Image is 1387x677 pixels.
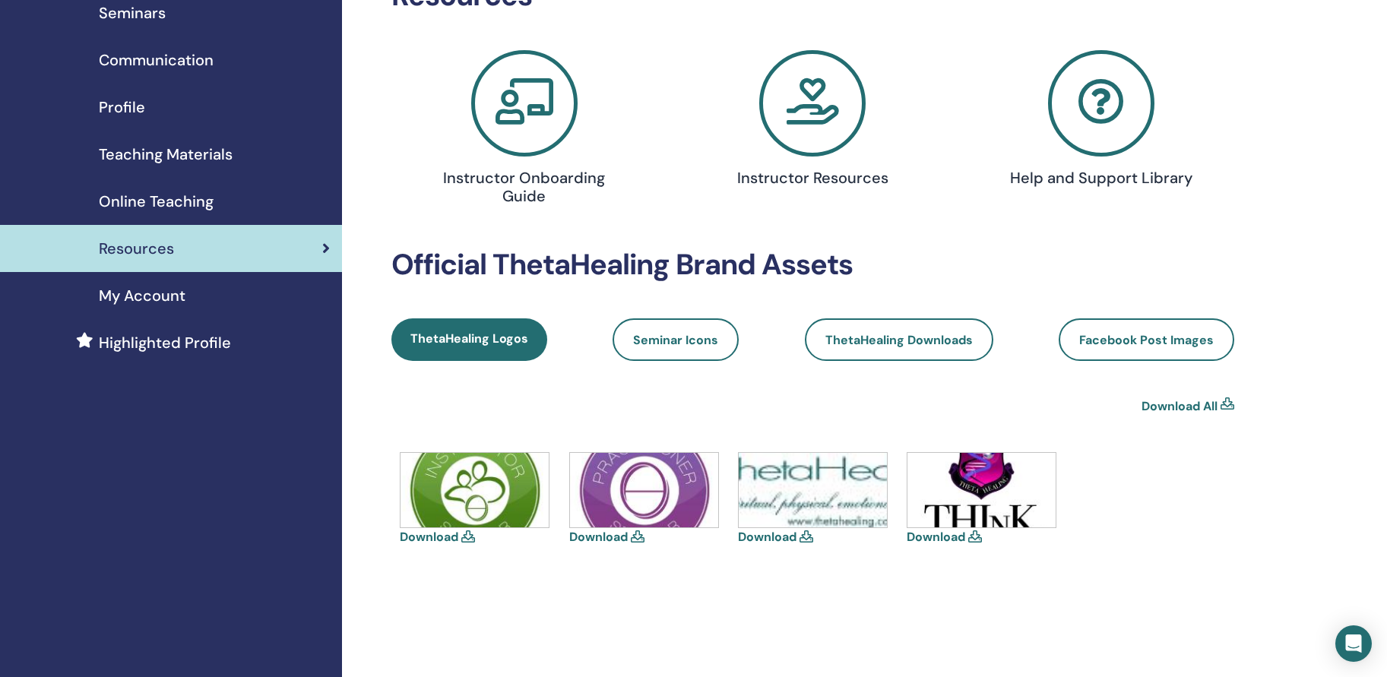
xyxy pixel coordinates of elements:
span: Profile [99,96,145,119]
div: Open Intercom Messenger [1335,625,1372,662]
img: thetahealing-logo-a-copy.jpg [739,453,887,527]
h4: Help and Support Library [1007,169,1196,187]
span: My Account [99,284,185,307]
h4: Instructor Resources [718,169,907,187]
span: Facebook Post Images [1079,332,1214,348]
a: Download [907,529,965,545]
span: ThetaHealing Logos [410,331,528,346]
a: Download [400,529,458,545]
a: Download [569,529,628,545]
span: Resources [99,237,174,260]
h2: Official ThetaHealing Brand Assets [391,248,1234,283]
a: Download [738,529,796,545]
span: Teaching Materials [99,143,233,166]
a: Seminar Icons [613,318,739,361]
a: Download All [1142,397,1218,416]
span: Communication [99,49,214,71]
span: Highlighted Profile [99,331,231,354]
img: icons-instructor.jpg [401,453,549,527]
a: ThetaHealing Downloads [805,318,993,361]
span: Online Teaching [99,190,214,213]
h4: Instructor Onboarding Guide [429,169,619,205]
a: Instructor Resources [678,50,948,193]
span: Seminars [99,2,166,24]
a: Help and Support Library [966,50,1237,193]
a: Facebook Post Images [1059,318,1234,361]
img: think-shield.jpg [907,453,1056,527]
img: icons-practitioner.jpg [570,453,718,527]
a: Instructor Onboarding Guide [389,50,660,211]
span: ThetaHealing Downloads [825,332,973,348]
span: Seminar Icons [633,332,718,348]
a: ThetaHealing Logos [391,318,547,361]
